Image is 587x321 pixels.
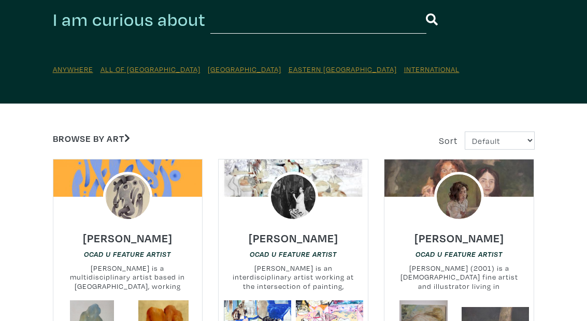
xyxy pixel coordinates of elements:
a: OCAD U Feature Artist [250,249,337,259]
h2: I am curious about [53,8,206,31]
h6: [PERSON_NAME] [83,231,173,245]
a: All of [GEOGRAPHIC_DATA] [101,64,201,74]
small: [PERSON_NAME] (2001) is a [DEMOGRAPHIC_DATA] fine artist and illustrator living in [GEOGRAPHIC_DA... [384,264,534,291]
a: Anywhere [53,64,93,74]
a: International [404,64,460,74]
a: [PERSON_NAME] [414,228,504,240]
small: [PERSON_NAME] is an interdisciplinary artist working at the intersection of painting, installatio... [219,264,368,291]
a: Eastern [GEOGRAPHIC_DATA] [289,64,397,74]
a: [GEOGRAPHIC_DATA] [208,64,281,74]
h6: [PERSON_NAME] [414,231,504,245]
a: [PERSON_NAME] [249,228,338,240]
a: OCAD U Feature Artist [84,249,171,259]
a: Browse by Art [53,133,130,144]
em: OCAD U Feature Artist [416,250,503,258]
a: [PERSON_NAME] [83,228,173,240]
h6: [PERSON_NAME] [249,231,338,245]
img: phpThumb.php [103,172,153,222]
span: Sort [439,135,457,147]
img: phpThumb.php [268,172,318,222]
em: OCAD U Feature Artist [84,250,171,258]
img: phpThumb.php [434,172,484,222]
em: OCAD U Feature Artist [250,250,337,258]
small: [PERSON_NAME] is a multidisciplinary artist based in [GEOGRAPHIC_DATA], working primarily in pain... [53,264,203,291]
a: OCAD U Feature Artist [416,249,503,259]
